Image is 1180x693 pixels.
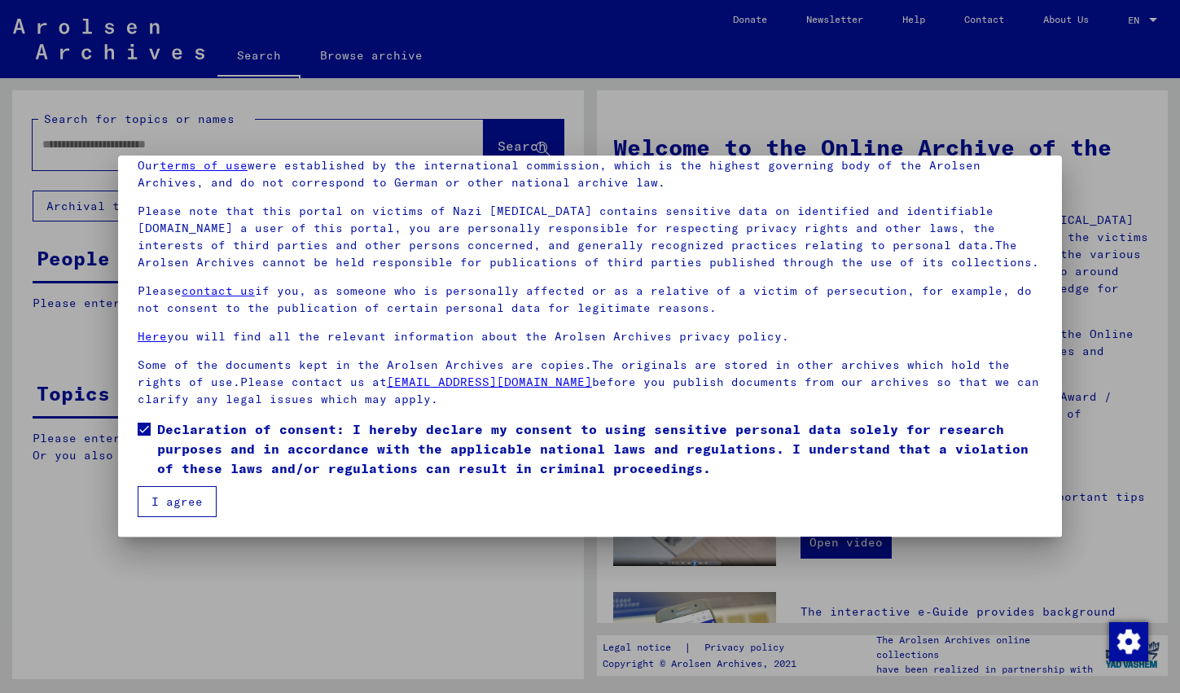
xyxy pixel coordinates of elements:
p: Some of the documents kept in the Arolsen Archives are copies.The originals are stored in other a... [138,357,1042,408]
a: terms of use [160,158,248,173]
p: you will find all the relevant information about the Arolsen Archives privacy policy. [138,328,1042,345]
a: Here [138,329,167,344]
img: Change consent [1109,622,1148,661]
span: Declaration of consent: I hereby declare my consent to using sensitive personal data solely for r... [157,419,1042,478]
p: Please if you, as someone who is personally affected or as a relative of a victim of persecution,... [138,283,1042,317]
a: [EMAIL_ADDRESS][DOMAIN_NAME] [387,375,592,389]
button: I agree [138,486,217,517]
p: Please note that this portal on victims of Nazi [MEDICAL_DATA] contains sensitive data on identif... [138,203,1042,271]
a: contact us [182,283,255,298]
p: Our were established by the international commission, which is the highest governing body of the ... [138,157,1042,191]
